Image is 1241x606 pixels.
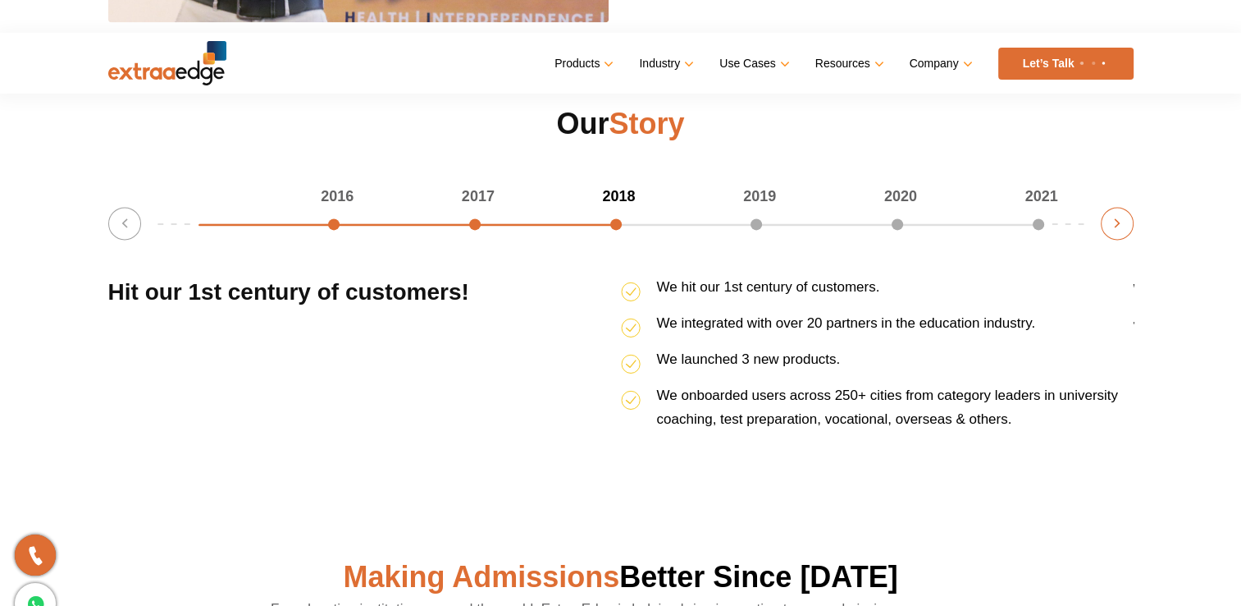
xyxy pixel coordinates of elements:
[621,275,1134,311] li: We hit our 1st century of customers.
[910,52,970,76] a: Company
[639,52,691,76] a: Industry
[602,188,635,204] span: 2018
[343,560,619,594] span: Making Admissions
[609,107,684,140] span: Story
[108,275,621,443] h3: Hit our 1st century of customers!
[621,347,1134,383] li: We launched 3 new products.
[743,188,776,204] span: 2019
[621,383,1134,443] li: We onboarded users across 250+ cities from category leaders in university coaching, test preparat...
[108,558,1134,597] h2: Better Since [DATE]
[108,207,141,240] button: Previous
[998,48,1134,80] a: Let’s Talk
[462,188,495,204] span: 2017
[815,52,881,76] a: Resources
[884,188,917,204] span: 2020
[321,188,354,204] span: 2016
[621,311,1134,347] li: We integrated with over 20 partners in the education industry.
[554,52,610,76] a: Products
[1024,188,1057,204] span: 2021
[719,52,786,76] a: Use Cases
[108,104,1134,144] h2: Our
[1101,207,1134,240] button: Next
